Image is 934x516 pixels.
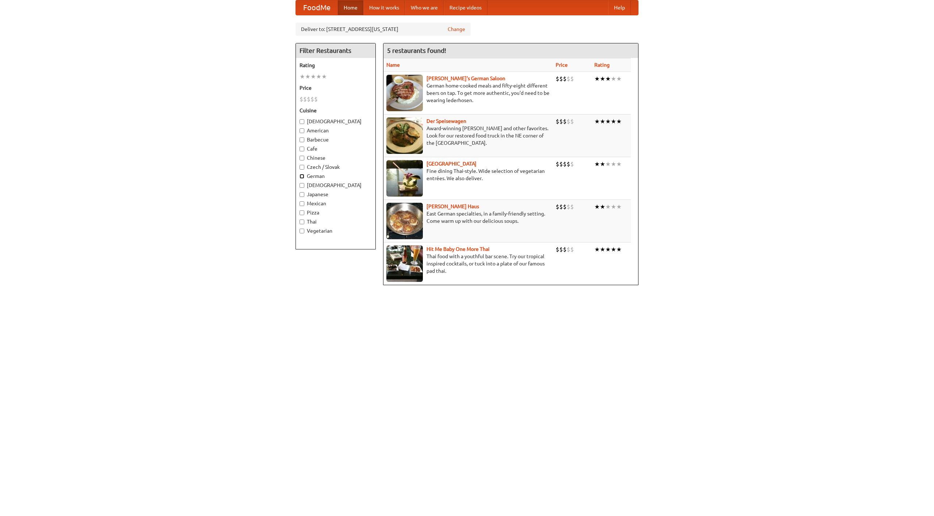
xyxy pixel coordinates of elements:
li: $ [570,245,574,253]
li: $ [556,117,559,125]
a: Price [556,62,568,68]
li: $ [570,117,574,125]
img: satay.jpg [386,160,423,197]
p: Thai food with a youthful bar scene. Try our tropical inspired cocktails, or tuck into a plate of... [386,253,550,275]
li: $ [303,95,307,103]
input: Czech / Slovak [300,165,304,170]
a: Recipe videos [444,0,487,15]
li: ★ [594,245,600,253]
a: [GEOGRAPHIC_DATA] [427,161,476,167]
li: $ [556,203,559,211]
li: ★ [594,203,600,211]
p: German home-cooked meals and fifty-eight different beers on tap. To get more authentic, you'd nee... [386,82,550,104]
li: $ [563,245,567,253]
li: ★ [605,245,611,253]
li: ★ [616,117,622,125]
li: $ [556,160,559,168]
input: Chinese [300,156,304,160]
li: ★ [605,75,611,83]
label: Cafe [300,145,372,152]
li: $ [563,160,567,168]
label: Czech / Slovak [300,163,372,171]
li: ★ [616,245,622,253]
li: $ [567,245,570,253]
a: How it works [363,0,405,15]
b: [PERSON_NAME]'s German Saloon [427,75,505,81]
li: $ [314,95,318,103]
a: [PERSON_NAME] Haus [427,203,479,209]
input: Barbecue [300,137,304,142]
a: Rating [594,62,610,68]
li: ★ [616,160,622,168]
img: esthers.jpg [386,75,423,111]
li: ★ [321,73,327,81]
input: Pizza [300,210,304,215]
label: Mexican [300,200,372,207]
input: Thai [300,220,304,224]
li: ★ [594,160,600,168]
li: ★ [600,75,605,83]
li: $ [570,203,574,211]
li: ★ [616,75,622,83]
li: $ [556,75,559,83]
img: babythai.jpg [386,245,423,282]
li: ★ [611,75,616,83]
label: Pizza [300,209,372,216]
li: $ [567,75,570,83]
label: Barbecue [300,136,372,143]
li: $ [559,75,563,83]
li: ★ [611,160,616,168]
label: Vegetarian [300,227,372,234]
li: ★ [600,117,605,125]
p: East German specialties, in a family-friendly setting. Come warm up with our delicious soups. [386,210,550,225]
li: $ [563,75,567,83]
a: Who we are [405,0,444,15]
li: $ [559,203,563,211]
a: Der Speisewagen [427,118,466,124]
li: $ [300,95,303,103]
h4: Filter Restaurants [296,43,375,58]
a: FoodMe [296,0,338,15]
a: Hit Me Baby One More Thai [427,246,490,252]
li: $ [559,117,563,125]
a: Help [608,0,631,15]
li: ★ [605,117,611,125]
p: Award-winning [PERSON_NAME] and other favorites. Look for our restored food truck in the NE corne... [386,125,550,147]
li: $ [559,245,563,253]
label: [DEMOGRAPHIC_DATA] [300,118,372,125]
label: American [300,127,372,134]
li: $ [567,117,570,125]
img: speisewagen.jpg [386,117,423,154]
input: Cafe [300,147,304,151]
li: $ [570,75,574,83]
li: ★ [300,73,305,81]
input: [DEMOGRAPHIC_DATA] [300,183,304,188]
input: American [300,128,304,133]
li: $ [570,160,574,168]
input: Vegetarian [300,229,304,233]
p: Fine dining Thai-style. Wide selection of vegetarian entrées. We also deliver. [386,167,550,182]
li: $ [567,203,570,211]
li: ★ [611,245,616,253]
li: $ [563,203,567,211]
a: Home [338,0,363,15]
img: kohlhaus.jpg [386,203,423,239]
h5: Price [300,84,372,92]
li: ★ [611,203,616,211]
li: $ [563,117,567,125]
li: ★ [600,203,605,211]
a: Change [448,26,465,33]
label: German [300,172,372,180]
a: Name [386,62,400,68]
ng-pluralize: 5 restaurants found! [387,47,446,54]
li: ★ [600,245,605,253]
input: German [300,174,304,179]
li: ★ [594,117,600,125]
li: ★ [305,73,310,81]
li: $ [556,245,559,253]
input: Japanese [300,192,304,197]
label: Thai [300,218,372,225]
